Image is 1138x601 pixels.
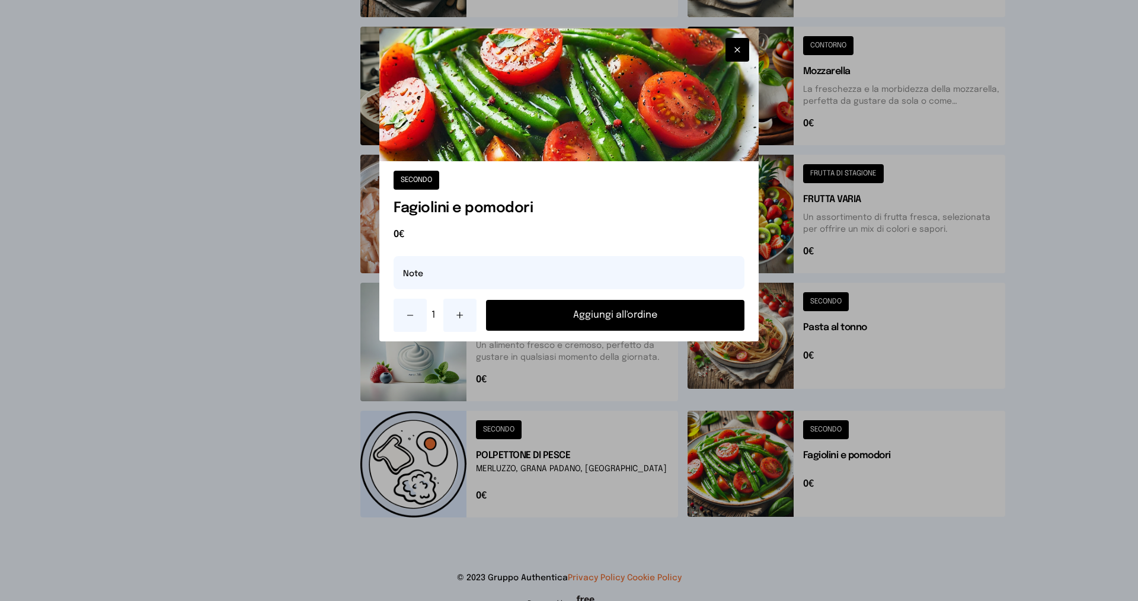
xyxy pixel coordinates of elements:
span: 0€ [394,228,744,242]
span: 1 [431,308,439,322]
h1: Fagiolini e pomodori [394,199,744,218]
img: Fagiolini e pomodori [379,28,759,161]
button: Aggiungi all'ordine [486,300,744,331]
button: SECONDO [394,171,439,190]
